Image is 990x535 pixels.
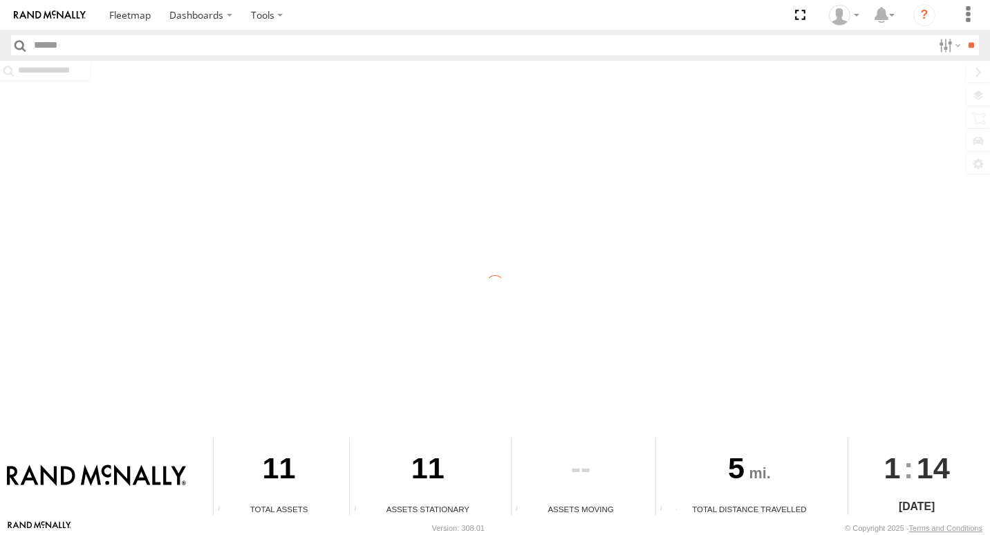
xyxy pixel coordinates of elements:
div: 11 [350,438,506,503]
div: © Copyright 2025 - [845,524,982,532]
label: Search Filter Options [933,35,963,55]
div: Total Distance Travelled [656,503,843,515]
img: rand-logo.svg [14,10,86,20]
div: : [848,438,984,498]
div: Valeo Dash [824,5,864,26]
div: Assets Stationary [350,503,506,515]
div: Total number of Enabled Assets [214,505,234,515]
div: Version: 308.01 [432,524,485,532]
div: Total number of assets current in transit. [512,505,532,515]
div: 5 [656,438,843,503]
a: Visit our Website [8,521,71,535]
div: Assets Moving [512,503,651,515]
div: Total Assets [214,503,344,515]
i: ? [913,4,935,26]
span: 1 [884,438,901,498]
span: 14 [917,438,950,498]
div: Total distance travelled by all assets within specified date range and applied filters [656,505,677,515]
div: 11 [214,438,344,503]
a: Terms and Conditions [909,524,982,532]
div: [DATE] [848,498,984,515]
img: Rand McNally [7,464,186,488]
div: Total number of assets current stationary. [350,505,371,515]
